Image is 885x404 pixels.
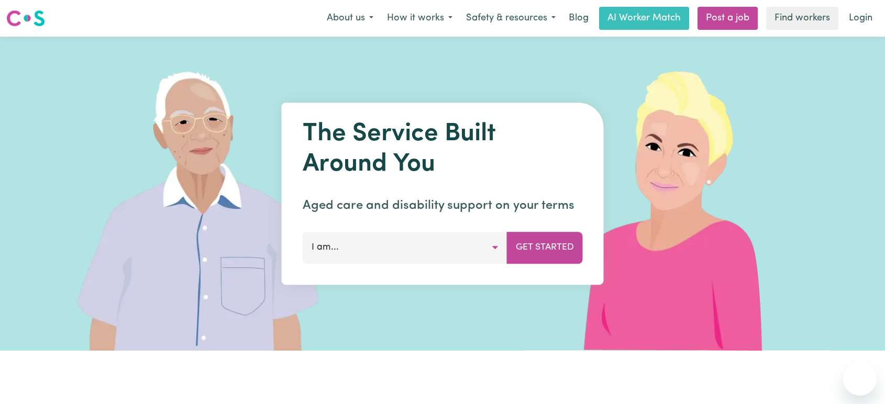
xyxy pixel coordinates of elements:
[698,7,758,30] a: Post a job
[6,6,45,30] a: Careseekers logo
[507,232,583,263] button: Get Started
[599,7,689,30] a: AI Worker Match
[562,7,595,30] a: Blog
[843,7,879,30] a: Login
[303,232,507,263] button: I am...
[843,362,877,396] iframe: Button to launch messaging window
[320,7,380,29] button: About us
[303,196,583,215] p: Aged care and disability support on your terms
[6,9,45,28] img: Careseekers logo
[766,7,838,30] a: Find workers
[303,119,583,179] h1: The Service Built Around You
[380,7,459,29] button: How it works
[459,7,562,29] button: Safety & resources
